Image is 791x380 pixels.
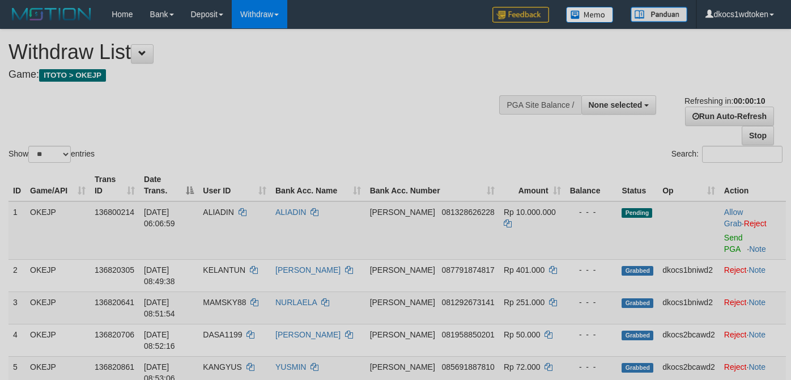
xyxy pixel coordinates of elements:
[492,7,549,23] img: Feedback.jpg
[720,201,786,260] td: ·
[275,362,306,371] a: YUSMIN
[566,7,614,23] img: Button%20Memo.svg
[8,69,516,81] h4: Game:
[370,208,435,217] span: [PERSON_NAME]
[203,362,241,371] span: KANGYUS
[25,201,90,260] td: OKEJP
[570,264,613,276] div: - - -
[25,324,90,356] td: OKEJP
[622,331,653,340] span: Grabbed
[724,233,743,254] a: Send PGA
[622,266,653,276] span: Grabbed
[504,265,545,275] span: Rp 401.000
[441,265,494,275] span: Copy 087791874817 to clipboard
[95,330,134,339] span: 136820706
[617,169,658,201] th: Status
[504,362,541,371] span: Rp 72.000
[622,363,653,373] span: Grabbed
[724,208,743,228] a: Allow Grab
[720,292,786,324] td: ·
[724,362,747,371] a: Reject
[570,361,613,373] div: - - -
[8,259,25,292] td: 2
[658,259,720,292] td: dkocs1bniwd2
[724,298,747,307] a: Reject
[749,330,766,339] a: Note
[441,362,494,371] span: Copy 085691887810 to clipboard
[275,208,306,217] a: ALIADIN
[203,330,242,339] span: DASA1199
[95,362,134,371] span: 136820861
[570,297,613,308] div: - - -
[144,265,175,286] span: [DATE] 08:49:38
[275,298,317,307] a: NURLAELA
[749,298,766,307] a: Note
[8,169,25,201] th: ID
[724,208,744,228] span: ·
[441,298,494,307] span: Copy 081292673141 to clipboard
[622,298,653,308] span: Grabbed
[589,100,643,109] span: None selected
[144,298,175,318] span: [DATE] 08:51:54
[95,298,134,307] span: 136820641
[702,146,783,163] input: Search:
[570,329,613,340] div: - - -
[685,107,774,126] a: Run Auto-Refresh
[504,208,556,217] span: Rp 10.000.000
[144,208,175,228] span: [DATE] 06:06:59
[671,146,783,163] label: Search:
[631,7,687,22] img: panduan.png
[25,169,90,201] th: Game/API: activate to sort column ascending
[8,146,95,163] label: Show entries
[684,96,765,105] span: Refreshing in:
[275,330,341,339] a: [PERSON_NAME]
[658,292,720,324] td: dkocs1bniwd2
[724,330,747,339] a: Reject
[25,259,90,292] td: OKEJP
[744,219,767,228] a: Reject
[370,362,435,371] span: [PERSON_NAME]
[8,201,25,260] td: 1
[198,169,271,201] th: User ID: activate to sort column ascending
[581,95,657,115] button: None selected
[749,265,766,275] a: Note
[504,298,545,307] span: Rp 251.000
[749,362,766,371] a: Note
[8,6,95,23] img: MOTION_logo.png
[370,298,435,307] span: [PERSON_NAME]
[25,292,90,324] td: OKEJP
[720,259,786,292] td: ·
[720,324,786,356] td: ·
[95,208,134,217] span: 136800214
[504,330,541,339] span: Rp 50.000
[139,169,198,201] th: Date Trans.: activate to sort column descending
[8,41,516,64] h1: Withdraw List
[39,69,106,82] span: ITOTO > OKEJP
[733,96,765,105] strong: 00:00:10
[441,208,494,217] span: Copy 081328626228 to clipboard
[499,169,565,201] th: Amount: activate to sort column ascending
[742,126,774,145] a: Stop
[8,292,25,324] td: 3
[441,330,494,339] span: Copy 081958850201 to clipboard
[90,169,139,201] th: Trans ID: activate to sort column ascending
[720,169,786,201] th: Action
[565,169,618,201] th: Balance
[370,265,435,275] span: [PERSON_NAME]
[28,146,71,163] select: Showentries
[95,265,134,275] span: 136820305
[658,169,720,201] th: Op: activate to sort column ascending
[499,95,581,115] div: PGA Site Balance /
[724,265,747,275] a: Reject
[365,169,499,201] th: Bank Acc. Number: activate to sort column ascending
[271,169,365,201] th: Bank Acc. Name: activate to sort column ascending
[658,324,720,356] td: dkocs2bcawd2
[570,206,613,218] div: - - -
[370,330,435,339] span: [PERSON_NAME]
[8,324,25,356] td: 4
[203,298,246,307] span: MAMSKY88
[203,208,233,217] span: ALIADIN
[622,208,652,218] span: Pending
[144,330,175,351] span: [DATE] 08:52:16
[749,244,766,254] a: Note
